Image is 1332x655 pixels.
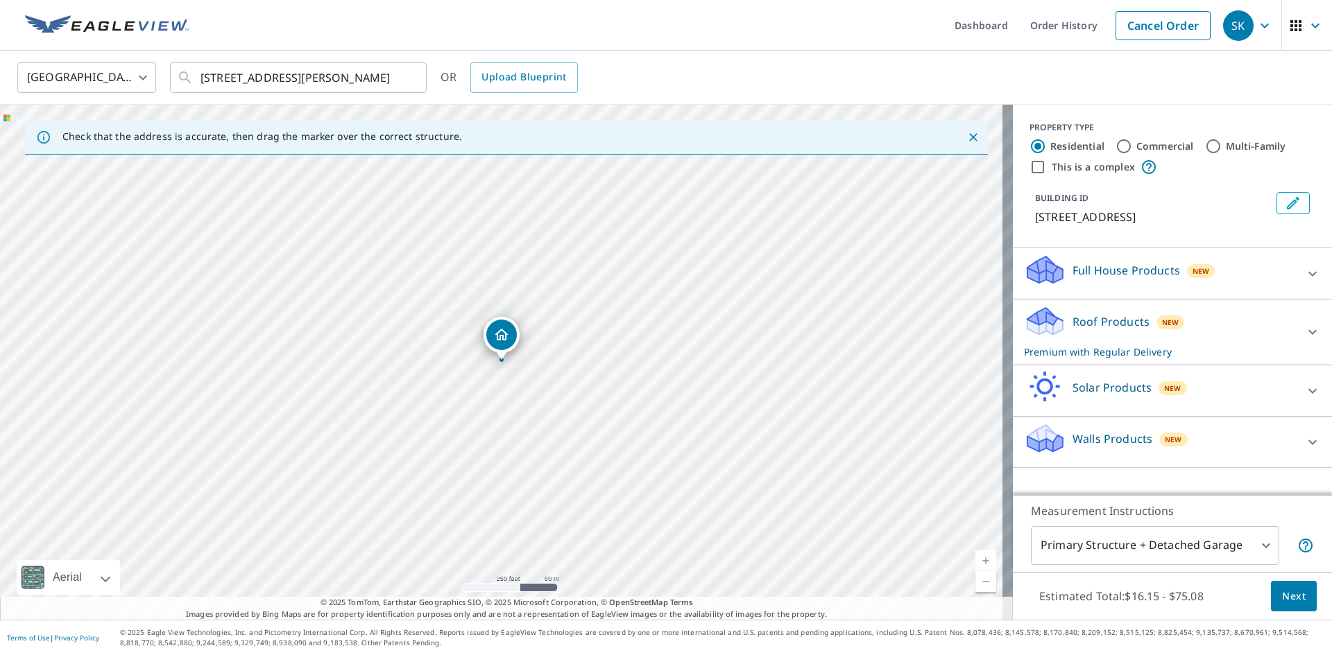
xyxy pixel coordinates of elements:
p: © 2025 Eagle View Technologies, Inc. and Pictometry International Corp. All Rights Reserved. Repo... [120,627,1325,648]
div: Aerial [17,560,120,595]
div: SK [1223,10,1254,41]
div: OR [441,62,578,93]
span: New [1164,383,1181,394]
p: Estimated Total: $16.15 - $75.08 [1028,581,1215,611]
div: [GEOGRAPHIC_DATA] [17,58,156,97]
span: © 2025 TomTom, Earthstar Geographics SIO, © 2025 Microsoft Corporation, © [321,597,693,609]
p: Full House Products [1073,262,1180,279]
span: Your report will include the primary structure and a detached garage if one exists. [1297,537,1314,554]
p: Walls Products [1073,430,1152,447]
span: Upload Blueprint [481,69,566,86]
span: New [1193,265,1210,277]
p: [STREET_ADDRESS] [1035,209,1271,225]
p: | [7,634,99,642]
img: EV Logo [25,15,189,36]
a: Terms [670,597,693,607]
div: Primary Structure + Detached Garage [1031,526,1279,565]
button: Close [964,128,982,146]
div: Solar ProductsNew [1024,371,1321,410]
div: Walls ProductsNew [1024,422,1321,462]
a: Cancel Order [1116,11,1211,40]
p: Premium with Regular Delivery [1024,344,1296,359]
span: New [1165,434,1182,445]
p: Roof Products [1073,313,1150,330]
a: Current Level 17, Zoom In [975,550,996,571]
button: Next [1271,581,1317,612]
div: PROPERTY TYPE [1030,121,1315,134]
label: Residential [1050,139,1104,153]
p: Solar Products [1073,379,1152,396]
div: Full House ProductsNew [1024,254,1321,293]
div: Aerial [49,560,86,595]
a: OpenStreetMap [609,597,667,607]
span: Next [1282,588,1306,605]
label: Multi-Family [1226,139,1286,153]
a: Privacy Policy [54,633,99,643]
label: This is a complex [1052,160,1135,174]
button: Edit building 1 [1276,192,1310,214]
label: Commercial [1136,139,1194,153]
input: Search by address or latitude-longitude [200,58,398,97]
p: Check that the address is accurate, then drag the marker over the correct structure. [62,130,462,143]
p: Measurement Instructions [1031,503,1314,519]
div: Roof ProductsNewPremium with Regular Delivery [1024,305,1321,359]
a: Upload Blueprint [470,62,577,93]
a: Current Level 17, Zoom Out [975,571,996,592]
p: BUILDING ID [1035,192,1088,204]
span: New [1162,317,1179,328]
div: Dropped pin, building 1, Residential property, 16800 Trail View Cir Parker, CO 80134 [484,317,520,360]
a: Terms of Use [7,633,50,643]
